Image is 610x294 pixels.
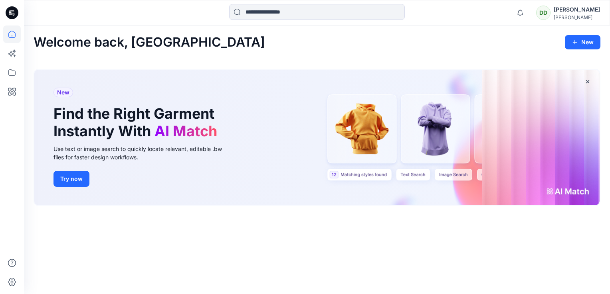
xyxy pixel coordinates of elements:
[154,122,217,140] span: AI Match
[565,35,600,49] button: New
[53,105,221,139] h1: Find the Right Garment Instantly With
[53,145,233,161] div: Use text or image search to quickly locate relevant, editable .bw files for faster design workflows.
[554,14,600,20] div: [PERSON_NAME]
[53,171,89,187] button: Try now
[34,35,265,50] h2: Welcome back, [GEOGRAPHIC_DATA]
[57,88,69,97] span: New
[536,6,551,20] div: DD
[554,5,600,14] div: [PERSON_NAME]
